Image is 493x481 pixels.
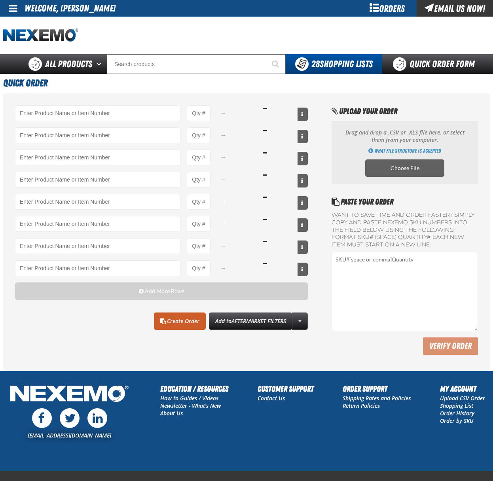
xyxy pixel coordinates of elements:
span: Add More Rows [145,288,184,294]
button: Add More Rows [15,282,308,300]
input: Product Quantity [187,238,210,254]
a: How to Guides / Videos [160,394,218,402]
button: Add toAFTERMARKET FILTERS [209,312,292,330]
button: View All Prices [298,196,308,210]
: Product [15,216,180,232]
button: Start Searching [266,54,286,74]
a: Get Directions of how to import multiple products using an CSV, XLSX or ODS file. Opens a popup [368,147,441,155]
a: Home [3,28,78,42]
a: Quick Order Form [382,54,489,74]
button: View All Prices [298,174,308,187]
: Product [15,127,180,143]
a: [EMAIL_ADDRESS][DOMAIN_NAME] [28,432,111,439]
label: Choose CSV, XLSX or ODS file to import multiple products. Opens a popup [365,159,444,177]
input: Search [107,54,286,74]
: Product [15,194,180,210]
: Product [15,172,180,187]
button: View All Prices [298,218,308,232]
input: Product Quantity [187,172,210,187]
a: Upload CSV Order [440,394,485,402]
button: View All Prices [298,152,308,165]
button: View All Prices [298,108,308,121]
button: View All Prices [298,130,308,143]
input: Product [15,105,180,121]
span: Shopping Lists [311,59,373,70]
p: Drag and drop a .CSV or .XLS file here, or select them from your computer. [339,129,470,144]
button: You have 28 Shopping Lists. Open to view details [286,54,382,74]
h2: Education / Resources [160,383,228,395]
h2: My Account [440,383,485,395]
a: Shopping List [440,402,473,409]
button: Open All Products pages [94,54,107,74]
input: Product Quantity [187,260,210,276]
span: AFTERMARKET FILTERS [231,317,286,325]
span: All Products [45,57,92,71]
input: Product Quantity [187,105,210,121]
a: Return Policies [343,402,380,409]
input: Product Quantity [187,127,210,143]
input: Product Quantity [187,194,210,210]
button: View All Prices [298,263,308,276]
: Product [15,260,180,276]
h2: Paste Your Order [332,196,478,208]
: Product [15,150,180,165]
span: Quick Order [3,78,47,89]
a: Contact Us [258,394,285,402]
a: About Us [160,409,183,417]
strong: 28 [311,59,320,70]
img: Nexemo logo [3,28,78,42]
label: Want to save time and order faster? Simply copy and paste NEXEMO SKU numbers into the field below... [332,212,478,249]
img: Nexemo Logo [8,383,131,406]
a: Shipping Rates and Policies [343,394,411,402]
h2: Upload Your Order [332,105,478,117]
h2: Customer Support [258,383,314,395]
a: Newsletter - What's New [160,402,221,409]
input: Product Quantity [187,216,210,232]
a: Order by SKU [440,417,474,424]
a: Order History [440,409,474,417]
a: Create Order [154,312,206,330]
input: Product Quantity [187,150,210,165]
a: More Actions [292,312,308,330]
span: Add to [215,317,286,325]
button: View All Prices [298,240,308,254]
h2: Order Support [343,383,411,395]
: Product [15,238,180,254]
